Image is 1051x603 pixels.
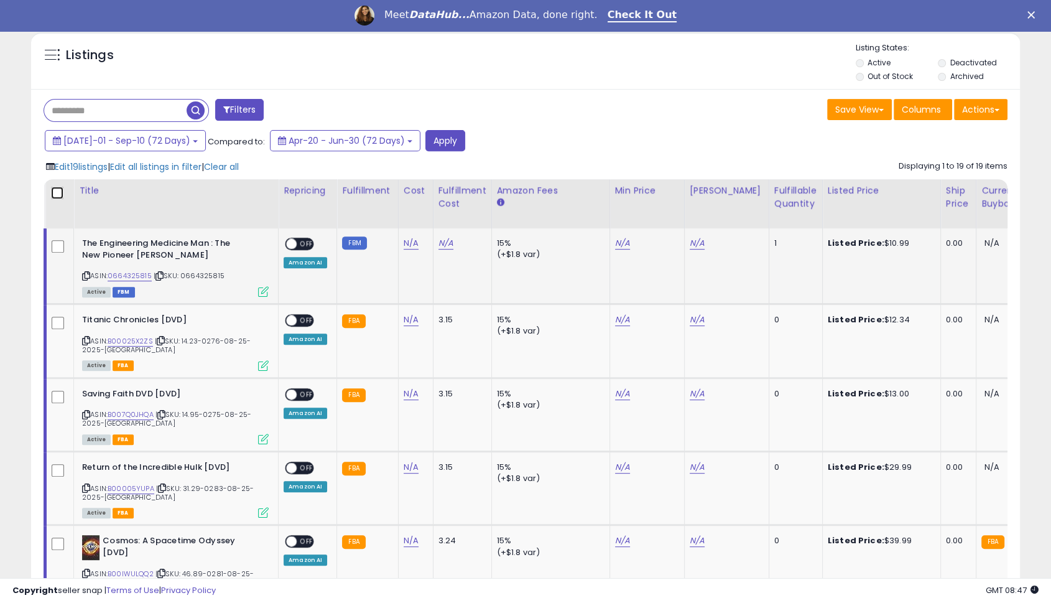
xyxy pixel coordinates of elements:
[215,99,264,121] button: Filters
[497,388,600,400] div: 15%
[690,388,705,400] a: N/A
[774,238,813,249] div: 1
[289,134,405,147] span: Apr-20 - Jun-30 (72 Days)
[438,388,482,400] div: 3.15
[113,360,134,371] span: FBA
[404,184,428,197] div: Cost
[902,103,941,116] span: Columns
[284,481,327,492] div: Amazon AI
[404,237,419,250] a: N/A
[497,184,604,197] div: Amazon Fees
[438,535,482,546] div: 3.24
[297,389,317,400] span: OFF
[856,42,1020,54] p: Listing States:
[497,325,600,337] div: (+$1.8 var)
[984,314,999,325] span: N/A
[82,287,111,297] span: All listings currently available for purchase on Amazon
[404,461,419,474] a: N/A
[946,184,971,210] div: Ship Price
[497,197,504,208] small: Amazon Fees.
[828,314,931,325] div: $12.34
[984,388,999,400] span: N/A
[82,314,233,329] b: Titanic Chronicles [DVD]
[404,388,419,400] a: N/A
[946,535,966,546] div: 0.00
[404,314,419,326] a: N/A
[608,9,677,22] a: Check It Out
[438,184,486,210] div: Fulfillment Cost
[297,536,317,547] span: OFF
[774,184,817,210] div: Fulfillable Quantity
[113,434,134,445] span: FBA
[342,236,366,250] small: FBM
[82,336,251,355] span: | SKU: 14.23-0276-08-25-2025-[GEOGRAPHIC_DATA]
[82,388,233,403] b: Saving Faith DVD [DVD]
[82,314,269,369] div: ASIN:
[497,535,600,546] div: 15%
[828,388,931,400] div: $13.00
[82,360,111,371] span: All listings currently available for purchase on Amazon
[690,535,705,547] a: N/A
[497,400,600,411] div: (+$1.8 var)
[828,535,884,546] b: Listed Price:
[108,484,154,494] a: B00005YUPA
[284,257,327,268] div: Amazon AI
[868,71,913,82] label: Out of Stock
[946,238,966,249] div: 0.00
[438,237,453,250] a: N/A
[774,388,813,400] div: 0
[984,461,999,473] span: N/A
[284,408,327,419] div: Amazon AI
[82,409,251,428] span: | SKU: 14.95-0275-08-25-2025-[GEOGRAPHIC_DATA]
[46,161,239,173] div: | |
[354,6,374,26] img: Profile image for Georgie
[894,99,952,120] button: Columns
[208,136,265,147] span: Compared to:
[409,9,470,21] i: DataHub...
[108,336,153,347] a: B00025X2ZS
[270,130,420,151] button: Apr-20 - Jun-30 (72 Days)
[438,462,482,473] div: 3.15
[690,184,764,197] div: [PERSON_NAME]
[868,57,891,68] label: Active
[82,462,269,517] div: ASIN:
[828,314,884,325] b: Listed Price:
[82,508,111,518] span: All listings currently available for purchase on Amazon
[828,237,884,249] b: Listed Price:
[384,9,598,21] div: Meet Amazon Data, done right.
[108,409,154,420] a: B007Q0JHQA
[82,535,100,560] img: 414RZPFy+MS._SL40_.jpg
[497,238,600,249] div: 15%
[828,388,884,400] b: Listed Price:
[981,184,1045,210] div: Current Buybox Price
[55,161,108,173] span: Edit 19 listings
[297,239,317,250] span: OFF
[690,314,705,326] a: N/A
[12,584,58,596] strong: Copyright
[342,184,392,197] div: Fulfillment
[154,271,225,281] span: | SKU: 0664325815
[103,535,254,561] b: Cosmos: A Spacetime Odyssey [DVD]
[615,237,630,250] a: N/A
[342,462,365,475] small: FBA
[82,238,269,296] div: ASIN:
[497,249,600,260] div: (+$1.8 var)
[82,484,254,502] span: | SKU: 31.29-0283-08-25-2025-[GEOGRAPHIC_DATA]
[827,99,892,120] button: Save View
[690,461,705,474] a: N/A
[828,238,931,249] div: $10.99
[113,287,135,297] span: FBM
[615,535,630,547] a: N/A
[297,463,317,474] span: OFF
[297,316,317,326] span: OFF
[284,184,331,197] div: Repricing
[946,388,966,400] div: 0.00
[950,71,984,82] label: Archived
[954,99,1007,120] button: Actions
[1027,11,1040,19] div: Close
[45,130,206,151] button: [DATE]-01 - Sep-10 (72 Days)
[12,585,216,597] div: seller snap | |
[63,134,190,147] span: [DATE]-01 - Sep-10 (72 Days)
[615,184,679,197] div: Min Price
[82,434,111,445] span: All listings currently available for purchase on Amazon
